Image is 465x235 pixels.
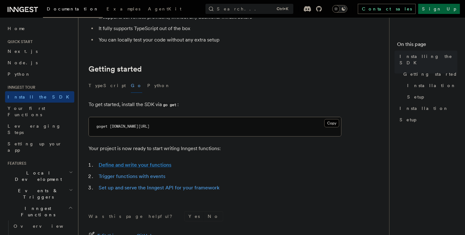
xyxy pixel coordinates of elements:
[5,91,74,103] a: Install the SDK
[5,138,74,156] a: Setting up your app
[407,82,456,89] span: Installation
[162,102,177,108] code: go get
[99,173,165,179] a: Trigger functions with events
[185,212,204,221] button: Yes
[89,213,177,219] p: Was this page helpful?
[8,49,38,54] span: Next.js
[5,167,74,185] button: Local Development
[8,124,61,135] span: Leveraging Steps
[5,68,74,80] a: Python
[96,124,101,129] span: go
[11,220,74,232] a: Overview
[204,212,223,221] button: No
[89,144,341,153] p: Your project is now ready to start writing Inngest functions:
[358,4,416,14] a: Contact sales
[324,119,339,127] button: Copy
[397,41,457,51] h4: On this page
[5,203,74,220] button: Inngest Functions
[418,4,460,14] a: Sign Up
[8,60,38,65] span: Node.js
[147,79,170,93] button: Python
[400,53,457,66] span: Installing the SDK
[89,79,126,93] button: TypeScript
[110,124,150,129] span: [DOMAIN_NAME][URL]
[405,91,457,103] a: Setup
[89,100,341,109] p: To get started, install the SDK via :
[405,80,457,91] a: Installation
[99,162,171,168] a: Define and write your functions
[8,25,25,32] span: Home
[5,187,69,200] span: Events & Triggers
[332,5,347,13] button: Toggle dark mode
[8,106,45,117] span: Your first Functions
[101,124,107,129] span: get
[400,117,416,123] span: Setup
[397,51,457,68] a: Installing the SDK
[397,103,457,114] a: Installation
[407,94,424,100] span: Setup
[5,161,26,166] span: Features
[5,23,74,34] a: Home
[89,65,142,73] a: Getting started
[5,46,74,57] a: Next.js
[275,6,290,12] kbd: Ctrl+K
[400,105,449,111] span: Installation
[5,185,74,203] button: Events & Triggers
[5,170,69,182] span: Local Development
[47,6,99,11] span: Documentation
[5,57,74,68] a: Node.js
[97,35,341,44] li: You can locally test your code without any extra setup
[403,71,457,77] span: Getting started
[14,224,79,229] span: Overview
[5,120,74,138] a: Leveraging Steps
[8,141,62,153] span: Setting up your app
[99,185,219,191] a: Set up and serve the Inngest API for your framework
[144,2,185,17] a: AgentKit
[205,4,293,14] button: Search...Ctrl+K
[103,2,144,17] a: Examples
[8,94,73,99] span: Install the SDK
[401,68,457,80] a: Getting started
[5,103,74,120] a: Your first Functions
[43,2,103,18] a: Documentation
[5,85,35,90] span: Inngest tour
[97,24,341,33] li: It fully supports TypeScript out of the box
[8,72,31,77] span: Python
[131,79,142,93] button: Go
[148,6,181,11] span: AgentKit
[397,114,457,125] a: Setup
[5,39,33,44] span: Quick start
[5,205,68,218] span: Inngest Functions
[107,6,140,11] span: Examples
